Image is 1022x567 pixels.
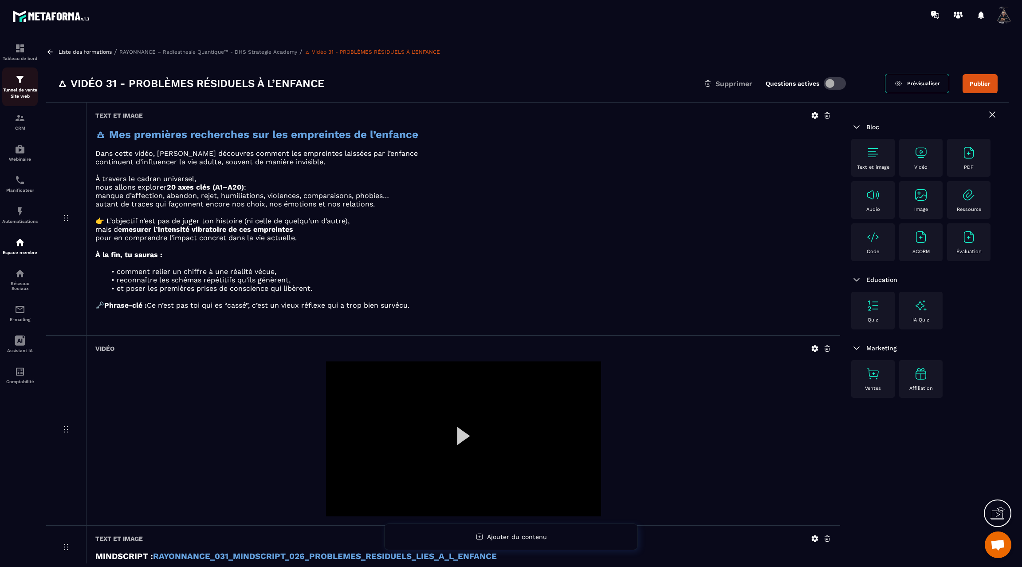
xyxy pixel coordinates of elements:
p: Ventes [865,385,881,391]
img: text-image no-wra [866,298,880,313]
p: Code [867,249,879,254]
p: Comptabilité [2,379,38,384]
span: : [244,183,246,191]
p: SCORM [912,249,930,254]
img: automations [15,144,25,155]
a: accountantaccountantComptabilité [2,360,38,391]
p: Quiz [868,317,878,323]
a: automationsautomationsWebinaire [2,137,38,168]
p: Ressource [957,206,981,212]
a: automationsautomationsAutomatisations [2,199,38,230]
a: formationformationTunnel de vente Site web [2,67,38,106]
img: text-image no-wra [866,146,880,160]
img: text-image no-wra [962,188,976,202]
span: mais de [95,225,122,234]
img: arrow-down [851,122,862,132]
p: Text et image [857,164,889,170]
span: 👉 L’objectif n’est pas de juger ton histoire (ni celle de quelqu’un d’autre), [95,217,350,225]
strong: mesurer l’intensité vibratoire de ces empreintes [122,225,293,234]
p: Vidéo [914,164,928,170]
a: schedulerschedulerPlanificateur [2,168,38,199]
strong: À la fin, tu sauras : [95,250,162,259]
p: Tableau de bord [2,56,38,61]
p: PDF [964,164,974,170]
img: text-image no-wra [866,188,880,202]
a: Assistant IA [2,329,38,360]
button: Publier [963,74,998,93]
img: text-image no-wra [962,230,976,244]
img: formation [15,43,25,54]
span: manque d’affection, abandon, rejet, humiliations, violences, comparaisons, phobies… [95,191,389,200]
img: automations [15,237,25,248]
span: comment relier un chiffre à une réalité vécue, [117,267,276,276]
p: Planificateur [2,188,38,193]
p: Assistant IA [2,348,38,353]
span: pour en comprendre l’impact concret dans la vie actuelle. [95,234,297,242]
strong: 20 axes clés (A1–A20) [167,183,244,191]
span: / [299,48,303,56]
p: CRM [2,126,38,131]
img: text-image no-wra [866,230,880,244]
img: text-image no-wra [914,230,928,244]
img: text-image no-wra [914,146,928,160]
span: Prévisualiser [907,80,940,87]
img: accountant [15,366,25,377]
h6: Vidéo [95,345,114,352]
img: text-image [914,367,928,381]
a: emailemailE-mailing [2,297,38,329]
span: nous allons explorer [95,183,167,191]
a: formationformationCRM [2,106,38,137]
span: autant de traces qui façonnent encore nos choix, nos émotions et nos relations. [95,200,375,208]
span: et poser les premières prises de conscience qui libèrent. [117,284,312,293]
p: Automatisations [2,219,38,224]
a: 🜂 Vidéo 31 - PROBLÈMES RÉSIDUELS À L’ENFANCE [305,49,440,55]
img: social-network [15,268,25,279]
a: RAYONNANCE_031_MINDSCRIPT_026_PROBLEMES_RESIDUELS_LIES_A_L_ENFANCE [153,551,497,561]
img: formation [15,113,25,123]
img: automations [15,206,25,217]
a: automationsautomationsEspace membre [2,230,38,262]
span: À travers le cadran universel, [95,174,196,183]
div: Ouvrir le chat [985,531,1011,558]
span: 🗝️ [95,301,104,309]
span: Ce n’est pas toi qui es “cassé”, c’est un vieux réflexe qui a trop bien survécu. [147,301,409,309]
p: Évaluation [956,249,982,254]
span: Ajouter du contenu [487,533,547,540]
img: text-image [914,298,928,313]
p: IA Quiz [912,317,929,323]
span: Bloc [866,123,879,131]
strong: 🜁 Mes premières recherches sur les empreintes de l’enfance [95,128,418,141]
h6: Text et image [95,535,143,542]
p: Réseaux Sociaux [2,281,38,291]
p: Webinaire [2,157,38,162]
span: reconnaître les schémas répétitifs qu’ils génèrent, [117,276,291,284]
h3: 🜂 Vidéo 31 - PROBLÈMES RÉSIDUELS À L’ENFANCE [57,76,324,91]
strong: Phrase-clé : [104,301,147,309]
a: Liste des formations [59,49,112,55]
p: Espace membre [2,250,38,255]
p: E-mailing [2,317,38,322]
span: / [114,48,117,56]
a: formationformationTableau de bord [2,36,38,67]
img: arrow-down [851,343,862,353]
span: continuent d’influencer la vie adulte, souvent de manière invisible. [95,158,325,166]
p: Affiliation [909,385,933,391]
span: Education [866,276,897,283]
p: Image [914,206,928,212]
img: logo [12,8,92,24]
img: scheduler [15,175,25,186]
p: Audio [866,206,880,212]
p: Tunnel de vente Site web [2,87,38,99]
img: text-image no-wra [866,367,880,381]
span: Marketing [866,345,897,352]
strong: MINDSCRIPT : [95,551,153,561]
img: text-image no-wra [914,188,928,202]
span: Dans cette vidéo, [PERSON_NAME] découvres comment les empreintes laissées par l’enfance [95,149,418,158]
img: email [15,304,25,315]
h6: Text et image [95,112,143,119]
a: RAYONNANCE – Radiesthésie Quantique™ - DHS Strategie Academy [119,49,297,55]
span: Supprimer [715,79,752,88]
